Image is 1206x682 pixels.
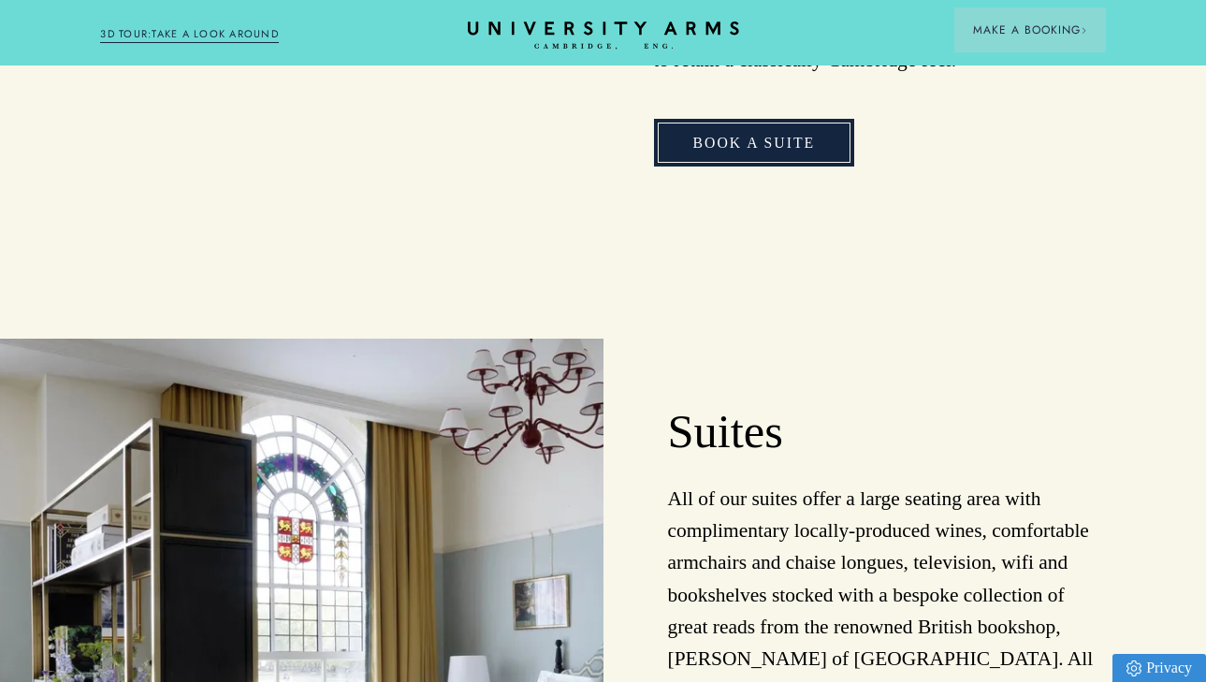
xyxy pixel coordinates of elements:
button: Make a BookingArrow icon [954,7,1106,52]
img: Arrow icon [1081,27,1087,34]
a: Privacy [1112,654,1206,682]
a: Book a Suite [654,119,855,167]
a: 3D TOUR:TAKE A LOOK AROUND [100,26,279,43]
a: Home [468,22,739,51]
span: Make a Booking [973,22,1087,38]
img: Privacy [1126,660,1141,676]
h2: Suites [668,403,1106,461]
